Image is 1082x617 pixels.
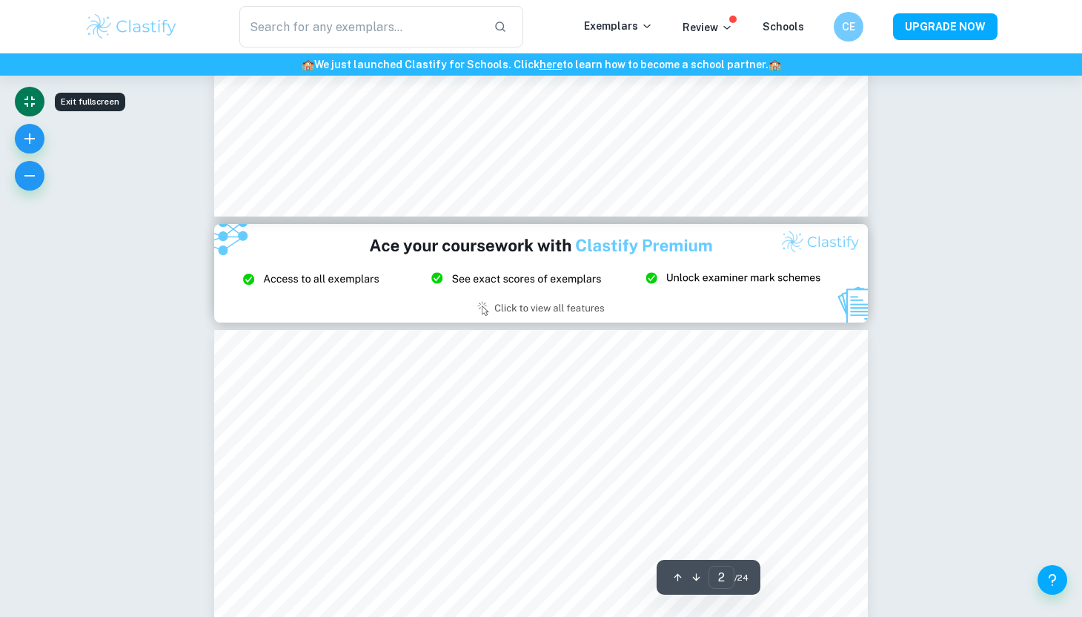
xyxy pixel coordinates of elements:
[55,93,125,111] div: Exit fullscreen
[840,19,857,35] h6: CE
[3,56,1079,73] h6: We just launched Clastify for Schools. Click to learn how to become a school partner.
[893,13,998,40] button: UPGRADE NOW
[302,59,314,70] span: 🏫
[84,12,179,42] img: Clastify logo
[1038,565,1067,595] button: Help and Feedback
[584,18,653,34] p: Exemplars
[834,12,863,42] button: CE
[15,87,44,116] button: Exit fullscreen
[734,571,749,584] span: / 24
[769,59,781,70] span: 🏫
[239,6,482,47] input: Search for any exemplars...
[540,59,562,70] a: here
[683,19,733,36] p: Review
[214,224,868,322] img: Ad
[763,21,804,33] a: Schools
